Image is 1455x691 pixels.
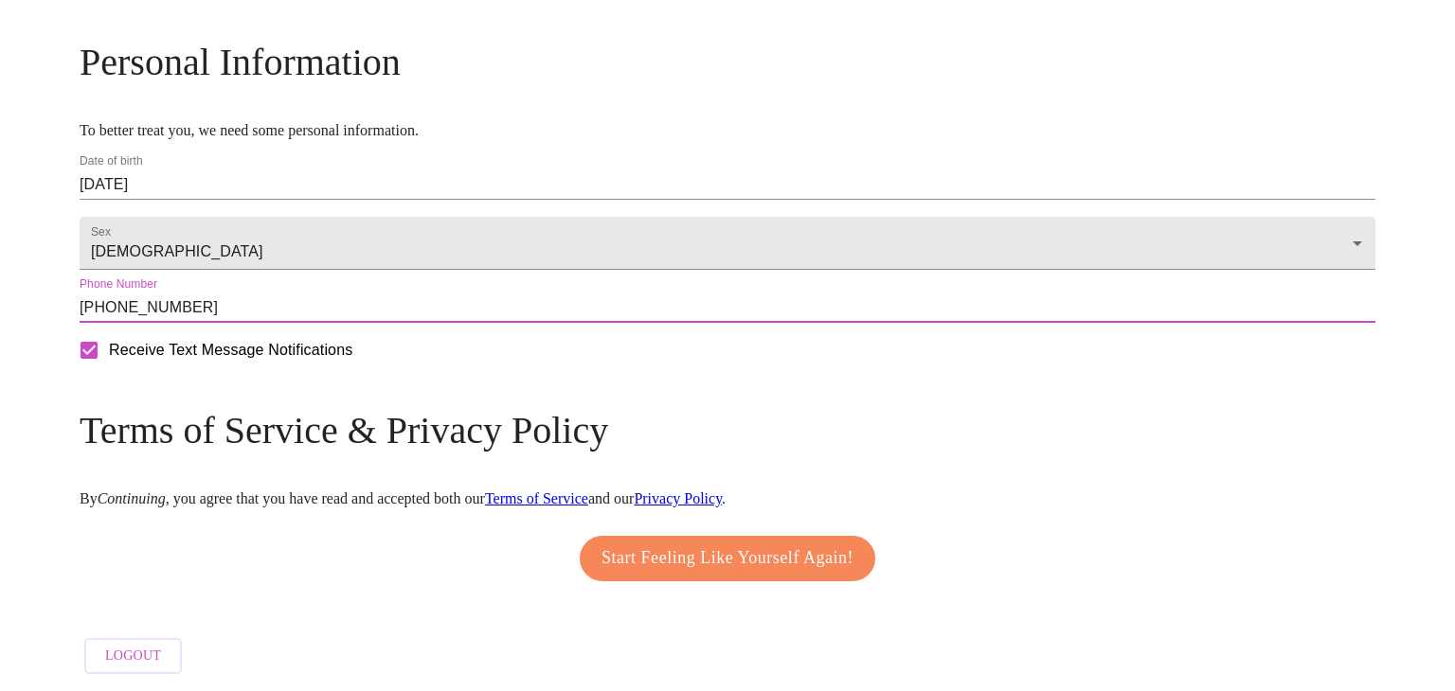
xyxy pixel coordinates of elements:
a: Privacy Policy [634,490,722,506]
h3: Personal Information [80,40,1375,84]
span: Logout [105,645,161,668]
p: To better treat you, we need some personal information. [80,122,1375,139]
span: Receive Text Message Notifications [109,339,352,362]
span: Start Feeling Like Yourself Again! [602,543,853,574]
a: Terms of Service [485,490,588,506]
h3: Terms of Service & Privacy Policy [80,408,1375,452]
div: [DEMOGRAPHIC_DATA] [80,217,1375,270]
p: By , you agree that you have read and accepted both our and our . [80,490,1375,507]
button: Start Feeling Like Yourself Again! [580,536,875,581]
label: Date of birth [80,156,143,168]
button: Logout [84,638,182,675]
label: Phone Number [80,279,157,291]
em: Continuing [98,490,166,506]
